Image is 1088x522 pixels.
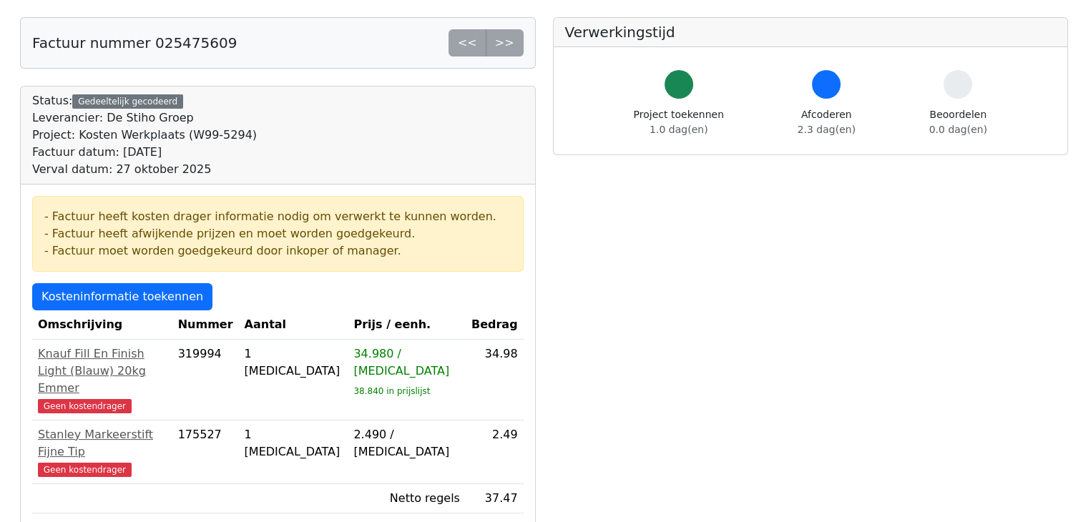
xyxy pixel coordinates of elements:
[172,420,239,484] td: 175527
[38,399,132,413] span: Geen kostendrager
[32,109,257,127] div: Leverancier: De Stiho Groep
[348,310,465,340] th: Prijs / eenh.
[348,484,465,513] td: Netto regels
[32,34,237,51] h5: Factuur nummer 025475609
[44,208,511,225] div: - Factuur heeft kosten drager informatie nodig om verwerkt te kunnen worden.
[32,144,257,161] div: Factuur datum: [DATE]
[798,107,856,137] div: Afcoderen
[32,92,257,178] div: Status:
[466,310,524,340] th: Bedrag
[466,420,524,484] td: 2.49
[353,386,430,396] sub: 38.840 in prijslijst
[32,283,212,310] a: Kosteninformatie toekennen
[650,124,707,135] span: 1.0 dag(en)
[44,225,511,242] div: - Factuur heeft afwijkende prijzen en moet worden goedgekeurd.
[38,426,167,461] div: Stanley Markeerstift Fijne Tip
[798,124,856,135] span: 2.3 dag(en)
[565,24,1057,41] h5: Verwerkingstijd
[32,161,257,178] div: Verval datum: 27 oktober 2025
[38,463,132,477] span: Geen kostendrager
[38,345,167,397] div: Knauf Fill En Finish Light (Blauw) 20kg Emmer
[353,426,459,461] div: 2.490 / [MEDICAL_DATA]
[929,107,987,137] div: Beoordelen
[245,426,343,461] div: 1 [MEDICAL_DATA]
[245,345,343,380] div: 1 [MEDICAL_DATA]
[929,124,987,135] span: 0.0 dag(en)
[32,127,257,144] div: Project: Kosten Werkplaats (W99-5294)
[634,107,724,137] div: Project toekennen
[38,426,167,478] a: Stanley Markeerstift Fijne TipGeen kostendrager
[72,94,183,109] div: Gedeeltelijk gecodeerd
[32,310,172,340] th: Omschrijving
[44,242,511,260] div: - Factuur moet worden goedgekeurd door inkoper of manager.
[466,340,524,420] td: 34.98
[172,310,239,340] th: Nummer
[466,484,524,513] td: 37.47
[239,310,348,340] th: Aantal
[172,340,239,420] td: 319994
[38,345,167,414] a: Knauf Fill En Finish Light (Blauw) 20kg EmmerGeen kostendrager
[353,345,459,380] div: 34.980 / [MEDICAL_DATA]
